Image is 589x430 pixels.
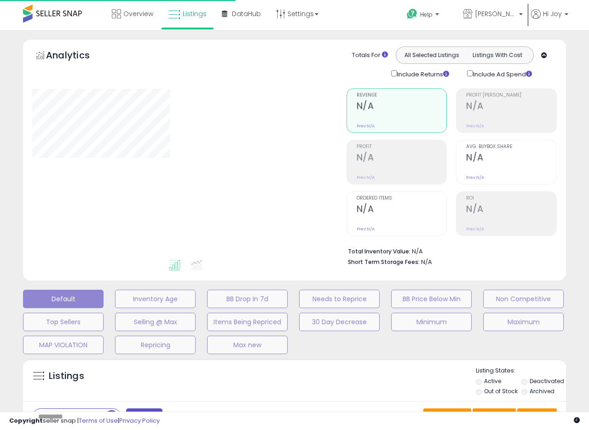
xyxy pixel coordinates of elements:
button: Items Being Repriced [207,313,288,331]
li: N/A [348,245,550,256]
span: Overview [123,9,153,18]
a: Hi Joy [531,9,568,30]
button: Non Competitive [483,290,564,308]
button: Minimum [391,313,472,331]
h2: N/A [357,204,447,216]
button: Needs to Reprice [299,290,380,308]
small: Prev: N/A [357,226,375,232]
span: [PERSON_NAME] [GEOGRAPHIC_DATA] [475,9,516,18]
a: Help [399,1,455,30]
div: Include Returns [384,69,460,79]
button: Inventory Age [115,290,196,308]
button: Top Sellers [23,313,104,331]
b: Short Term Storage Fees: [348,258,420,266]
span: Profit [PERSON_NAME] [466,93,556,98]
button: Listings With Cost [464,49,531,61]
span: DataHub [232,9,261,18]
span: Help [420,11,433,18]
div: Include Ad Spend [460,69,547,79]
span: Hi Joy [543,9,562,18]
span: Avg. Buybox Share [466,144,556,149]
button: BB Price Below Min [391,290,472,308]
strong: Copyright [9,416,43,425]
h5: Analytics [46,49,108,64]
button: Selling @ Max [115,313,196,331]
h2: N/A [466,152,556,165]
h2: N/A [357,152,447,165]
div: Totals For [352,51,388,60]
button: MAP VIOLATION [23,336,104,354]
button: Max new [207,336,288,354]
button: BB Drop in 7d [207,290,288,308]
small: Prev: N/A [357,123,375,129]
span: N/A [421,258,432,266]
div: seller snap | | [9,417,160,425]
button: Maximum [483,313,564,331]
b: Total Inventory Value: [348,247,410,255]
span: Profit [357,144,447,149]
small: Prev: N/A [466,175,484,180]
i: Get Help [406,8,418,20]
h2: N/A [466,204,556,216]
span: Listings [183,9,207,18]
h2: N/A [357,101,447,113]
button: Default [23,290,104,308]
span: Revenue [357,93,447,98]
button: 30 Day Decrease [299,313,380,331]
h2: N/A [466,101,556,113]
button: All Selected Listings [398,49,465,61]
button: Repricing [115,336,196,354]
small: Prev: N/A [357,175,375,180]
span: Ordered Items [357,196,447,201]
small: Prev: N/A [466,226,484,232]
span: ROI [466,196,556,201]
small: Prev: N/A [466,123,484,129]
